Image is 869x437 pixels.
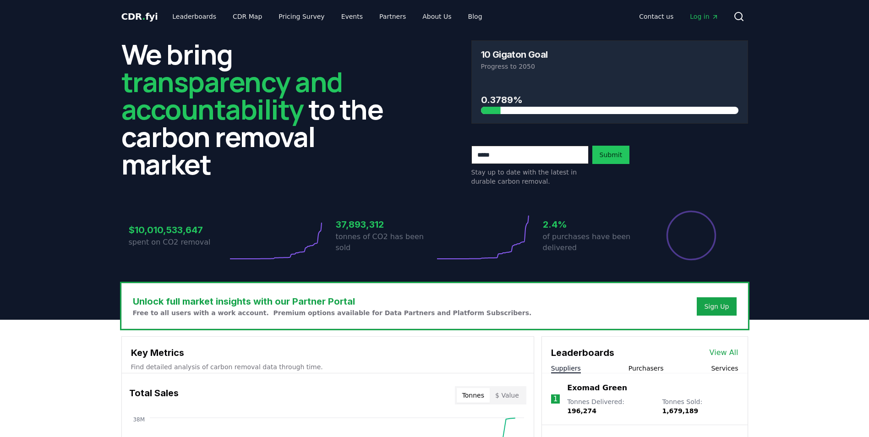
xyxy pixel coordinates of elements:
h2: We bring to the carbon removal market [121,40,398,178]
a: About Us [415,8,459,25]
span: . [142,11,145,22]
span: 196,274 [567,407,596,415]
h3: $10,010,533,647 [129,223,228,237]
a: Sign Up [704,302,729,311]
h3: Key Metrics [131,346,525,360]
a: CDR Map [225,8,269,25]
p: Stay up to date with the latest in durable carbon removal. [471,168,589,186]
button: Sign Up [697,297,736,316]
a: Exomad Green [567,382,627,393]
h3: 0.3789% [481,93,738,107]
a: Events [334,8,370,25]
span: transparency and accountability [121,63,343,128]
a: Log in [683,8,726,25]
nav: Main [165,8,489,25]
h3: Unlock full market insights with our Partner Portal [133,295,532,308]
p: Tonnes Delivered : [567,397,653,415]
h3: Total Sales [129,386,179,404]
p: spent on CO2 removal [129,237,228,248]
button: Tonnes [457,388,490,403]
button: Submit [592,146,630,164]
a: Leaderboards [165,8,224,25]
a: Pricing Survey [271,8,332,25]
div: Percentage of sales delivered [666,210,717,261]
a: CDR.fyi [121,10,158,23]
a: View All [710,347,738,358]
h3: 10 Gigaton Goal [481,50,548,59]
p: of purchases have been delivered [543,231,642,253]
span: 1,679,189 [662,407,698,415]
p: tonnes of CO2 has been sold [336,231,435,253]
p: Progress to 2050 [481,62,738,71]
button: $ Value [490,388,525,403]
a: Contact us [632,8,681,25]
p: 1 [553,393,557,404]
h3: 37,893,312 [336,218,435,231]
a: Blog [461,8,490,25]
a: Partners [372,8,413,25]
h3: Leaderboards [551,346,614,360]
tspan: 38M [133,416,145,423]
button: Services [711,364,738,373]
span: Log in [690,12,718,21]
button: Suppliers [551,364,581,373]
button: Purchasers [629,364,664,373]
span: CDR fyi [121,11,158,22]
h3: 2.4% [543,218,642,231]
p: Tonnes Sold : [662,397,738,415]
nav: Main [632,8,726,25]
p: Find detailed analysis of carbon removal data through time. [131,362,525,371]
p: Free to all users with a work account. Premium options available for Data Partners and Platform S... [133,308,532,317]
